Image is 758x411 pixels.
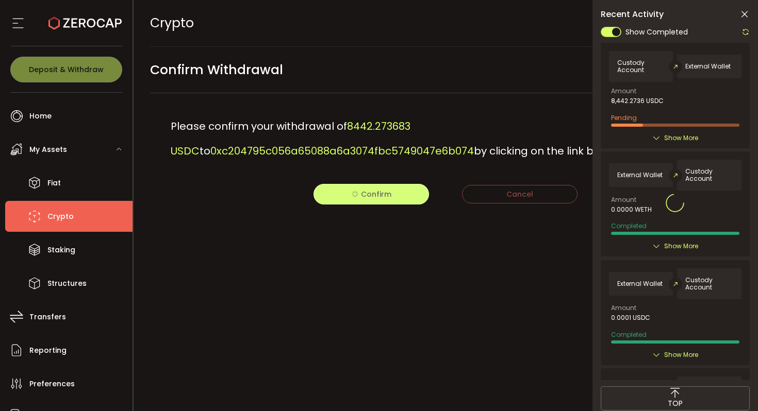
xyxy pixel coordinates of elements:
span: by clicking on the link below. [474,144,620,158]
span: Please confirm your withdrawal of [171,119,347,133]
span: Crypto [47,209,74,224]
span: Structures [47,276,87,291]
span: Confirm Withdrawal [150,58,283,81]
span: Transfers [29,310,66,324]
button: Deposit & Withdraw [10,57,122,82]
span: Staking [47,243,75,258]
span: Recent Activity [601,10,664,19]
span: Fiat [47,176,61,191]
span: Reporting [29,343,67,358]
span: to [200,144,210,158]
span: TOP [668,398,683,409]
span: Preferences [29,376,75,391]
span: Home [29,109,52,124]
iframe: Chat Widget [706,362,758,411]
span: Deposit & Withdraw [29,66,104,73]
span: Cancel [506,189,533,199]
span: Crypto [150,14,194,32]
span: My Assets [29,142,67,157]
button: Cancel [462,185,578,203]
span: 0xc204795c056a65088a6a3074fbc5749047e6b074 [210,144,474,158]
